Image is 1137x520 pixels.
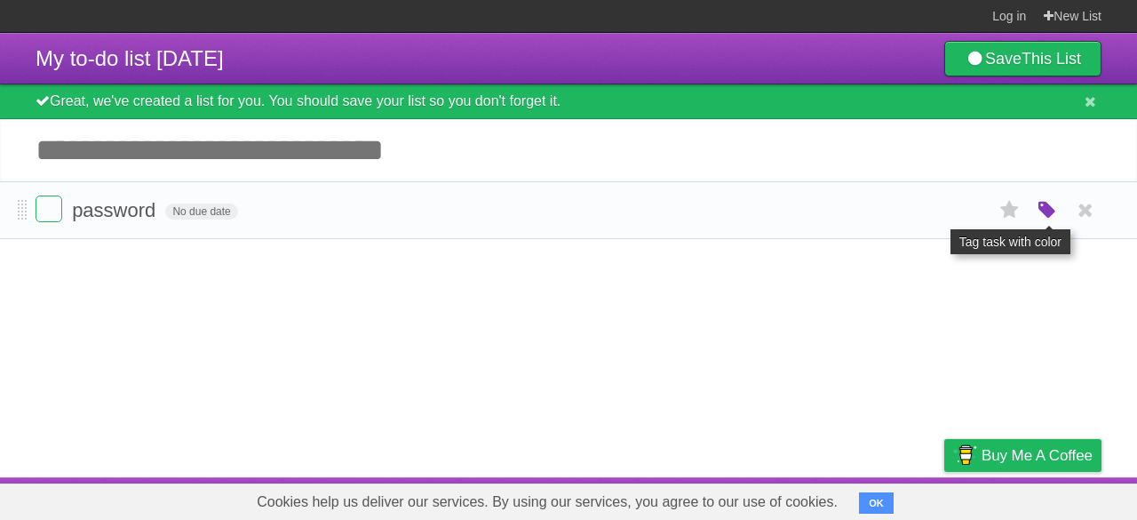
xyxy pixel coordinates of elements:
[165,204,237,220] span: No due date
[982,440,1093,471] span: Buy me a coffee
[36,46,224,70] span: My to-do list [DATE]
[944,439,1101,472] a: Buy me a coffee
[708,482,745,516] a: About
[993,196,1027,225] label: Star task
[239,484,855,520] span: Cookies help us deliver our services. By using our services, you agree to our use of cookies.
[953,440,977,470] img: Buy me a coffee
[36,196,62,222] label: Done
[767,482,839,516] a: Developers
[944,41,1101,76] a: SaveThis List
[72,199,160,221] span: password
[921,482,967,516] a: Privacy
[1022,50,1081,68] b: This List
[861,482,900,516] a: Terms
[990,482,1101,516] a: Suggest a feature
[859,492,894,514] button: OK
